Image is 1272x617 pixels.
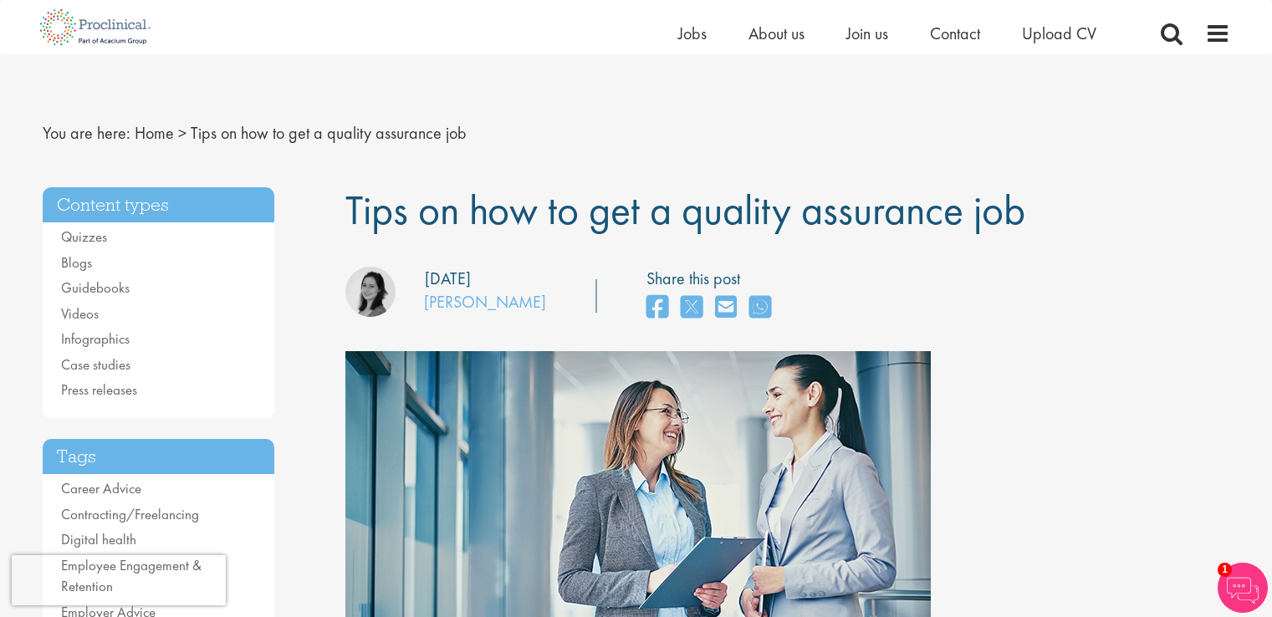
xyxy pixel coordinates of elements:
span: Tips on how to get a quality assurance job [191,122,467,144]
a: share on twitter [681,290,702,326]
a: Quizzes [61,227,107,246]
a: Blogs [61,253,92,272]
a: Videos [61,304,99,323]
span: 1 [1218,563,1232,577]
a: Digital health [61,530,136,548]
a: share on whats app [749,290,771,326]
a: share on email [715,290,737,326]
a: Case studies [61,355,130,374]
a: Press releases [61,380,137,399]
a: Upload CV [1022,23,1096,44]
h3: Tags [43,439,275,475]
span: > [178,122,186,144]
span: Tips on how to get a quality assurance job [345,183,1025,237]
a: Join us [846,23,888,44]
label: Share this post [646,267,779,291]
div: [DATE] [425,267,471,291]
a: Career Advice [61,479,141,497]
span: You are here: [43,122,130,144]
iframe: reCAPTCHA [12,555,226,605]
a: [PERSON_NAME] [424,291,546,313]
a: Jobs [678,23,707,44]
a: Guidebooks [61,278,130,297]
a: Contracting/Freelancing [61,505,199,523]
a: Infographics [61,329,130,348]
a: Contact [930,23,980,44]
img: Chatbot [1218,563,1268,613]
a: About us [748,23,805,44]
a: share on facebook [646,290,668,326]
a: breadcrumb link [135,122,174,144]
img: Monique Ellis [345,267,396,317]
h3: Content types [43,187,275,223]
